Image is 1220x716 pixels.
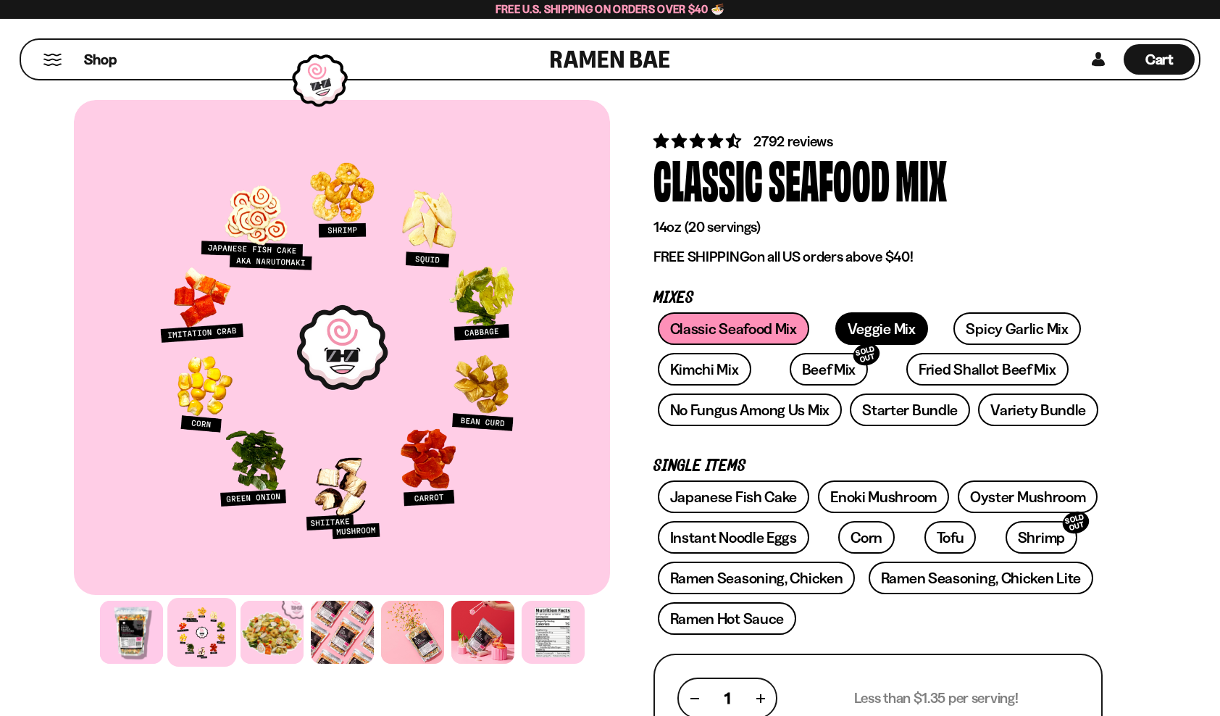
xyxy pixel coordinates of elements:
[958,480,1098,513] a: Oyster Mushroom
[84,44,117,75] a: Shop
[43,54,62,66] button: Mobile Menu Trigger
[84,50,117,70] span: Shop
[835,312,928,345] a: Veggie Mix
[869,562,1093,594] a: Ramen Seasoning, Chicken Lite
[653,218,1103,236] p: 14oz (20 servings)
[653,248,1103,266] p: on all US orders above $40!
[658,394,842,426] a: No Fungus Among Us Mix
[1060,509,1092,537] div: SOLD OUT
[906,353,1068,386] a: Fried Shallot Beef Mix
[924,521,977,554] a: Tofu
[953,312,1080,345] a: Spicy Garlic Mix
[658,602,797,635] a: Ramen Hot Sauce
[895,151,947,206] div: Mix
[1145,51,1174,68] span: Cart
[790,353,869,386] a: Beef MixSOLD OUT
[658,562,856,594] a: Ramen Seasoning, Chicken
[1124,40,1195,79] a: Cart
[854,689,1019,707] p: Less than $1.35 per serving!
[769,151,890,206] div: Seafood
[658,353,751,386] a: Kimchi Mix
[658,521,809,554] a: Instant Noodle Eggs
[851,341,882,369] div: SOLD OUT
[1006,521,1077,554] a: ShrimpSOLD OUT
[838,521,895,554] a: Corn
[818,480,949,513] a: Enoki Mushroom
[653,151,763,206] div: Classic
[653,248,749,265] strong: FREE SHIPPING
[653,132,744,150] span: 4.68 stars
[653,291,1103,305] p: Mixes
[653,459,1103,473] p: Single Items
[496,2,725,16] span: Free U.S. Shipping on Orders over $40 🍜
[753,133,833,150] span: 2792 reviews
[978,394,1098,426] a: Variety Bundle
[724,689,730,707] span: 1
[850,394,970,426] a: Starter Bundle
[658,480,810,513] a: Japanese Fish Cake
